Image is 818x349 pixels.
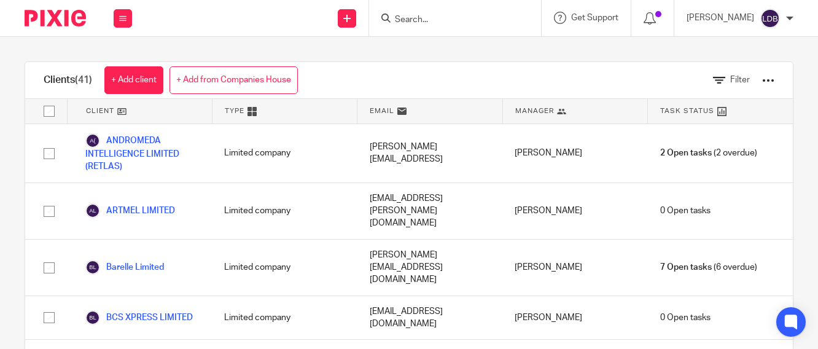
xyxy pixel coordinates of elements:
img: svg%3E [85,133,100,148]
input: Search [394,15,504,26]
a: + Add from Companies House [169,66,298,94]
div: Limited company [212,240,357,296]
img: svg%3E [85,203,100,218]
div: Limited company [212,124,357,182]
img: Pixie [25,10,86,26]
span: (2 overdue) [660,147,757,159]
div: [PERSON_NAME] [502,124,647,182]
span: (41) [75,75,92,85]
img: svg%3E [85,260,100,275]
input: Select all [37,100,61,123]
a: ANDROMEDA INTELLIGENCE LIMITED (RETLAS) [85,133,200,173]
span: 0 Open tasks [660,312,711,324]
span: Get Support [571,14,618,22]
img: svg%3E [85,310,100,325]
a: Barelle Limited [85,260,164,275]
div: [PERSON_NAME] [502,296,647,340]
a: ARTMEL LIMITED [85,203,175,218]
p: [PERSON_NAME] [687,12,754,24]
div: Limited company [212,296,357,340]
span: Task Status [660,106,714,116]
span: Client [86,106,114,116]
a: + Add client [104,66,163,94]
div: [EMAIL_ADDRESS][PERSON_NAME][DOMAIN_NAME] [357,183,502,239]
span: 7 Open tasks [660,261,712,273]
a: BCS XPRESS LIMITED [85,310,193,325]
div: Limited company [212,183,357,239]
div: [PERSON_NAME][EMAIL_ADDRESS][DOMAIN_NAME] [357,240,502,296]
span: Filter [730,76,750,84]
span: Manager [515,106,554,116]
div: [EMAIL_ADDRESS][DOMAIN_NAME] [357,296,502,340]
span: 2 Open tasks [660,147,712,159]
div: [PERSON_NAME] [502,183,647,239]
div: [PERSON_NAME] [502,240,647,296]
span: 0 Open tasks [660,205,711,217]
div: [PERSON_NAME][EMAIL_ADDRESS] [357,124,502,182]
img: svg%3E [760,9,780,28]
h1: Clients [44,74,92,87]
span: (6 overdue) [660,261,757,273]
span: Email [370,106,394,116]
span: Type [225,106,244,116]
